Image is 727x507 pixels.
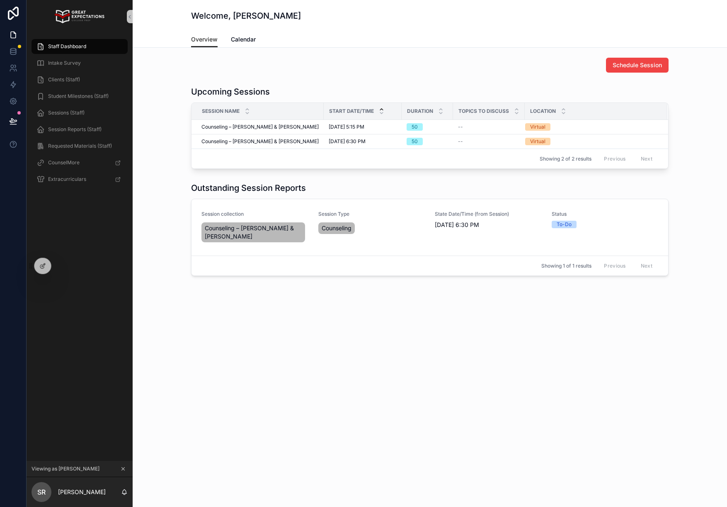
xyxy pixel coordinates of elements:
[37,487,46,497] span: SR
[32,172,128,187] a: Extracurriculars
[435,221,542,229] span: [DATE] 6:30 PM
[540,156,591,162] span: Showing 2 of 2 results
[191,182,306,194] h1: Outstanding Session Reports
[530,108,556,115] span: Location
[201,124,319,130] span: Counseling – [PERSON_NAME] & [PERSON_NAME]
[530,138,545,145] div: Virtual
[48,60,81,66] span: Intake Survey
[412,123,418,131] div: 50
[48,76,80,83] span: Clients (Staff)
[322,224,351,232] span: Counseling
[329,138,366,145] span: [DATE] 6:30 PM
[201,138,319,145] span: Counseling – [PERSON_NAME] & [PERSON_NAME]
[32,105,128,120] a: Sessions (Staff)
[202,108,240,115] span: Session Name
[32,56,128,71] a: Intake Survey
[32,89,128,104] a: Student Milestones (Staff)
[55,10,104,23] img: App logo
[318,211,425,217] span: Session Type
[191,32,218,48] a: Overview
[48,93,109,100] span: Student Milestones (Staff)
[27,33,133,197] div: scrollable content
[191,86,270,97] h1: Upcoming Sessions
[552,211,659,217] span: Status
[412,138,418,145] div: 50
[32,466,99,472] span: Viewing as [PERSON_NAME]
[231,35,256,44] span: Calendar
[329,124,364,130] span: [DATE] 5:15 PM
[329,108,374,115] span: Start Date/Time
[613,61,662,69] span: Schedule Session
[32,139,128,154] a: Requested Materials (Staff)
[458,138,463,145] span: --
[530,123,545,131] div: Virtual
[32,155,128,170] a: CounselMore
[458,108,509,115] span: Topics to discuss
[205,224,302,241] span: Counseling – [PERSON_NAME] & [PERSON_NAME]
[458,124,463,130] span: --
[557,221,572,228] div: To-Do
[435,211,542,217] span: State Date/Time (from Session)
[32,39,128,54] a: Staff Dashboard
[191,10,301,22] h1: Welcome, [PERSON_NAME]
[48,43,86,50] span: Staff Dashboard
[48,159,80,166] span: CounselMore
[201,211,308,217] span: Session collection
[48,143,112,149] span: Requested Materials (Staff)
[407,108,433,115] span: Duration
[541,263,591,269] span: Showing 1 of 1 results
[48,176,86,183] span: Extracurriculars
[191,35,218,44] span: Overview
[48,110,85,116] span: Sessions (Staff)
[32,72,128,87] a: Clients (Staff)
[32,122,128,137] a: Session Reports (Staff)
[48,126,102,133] span: Session Reports (Staff)
[606,58,669,73] button: Schedule Session
[231,32,256,49] a: Calendar
[58,488,106,496] p: [PERSON_NAME]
